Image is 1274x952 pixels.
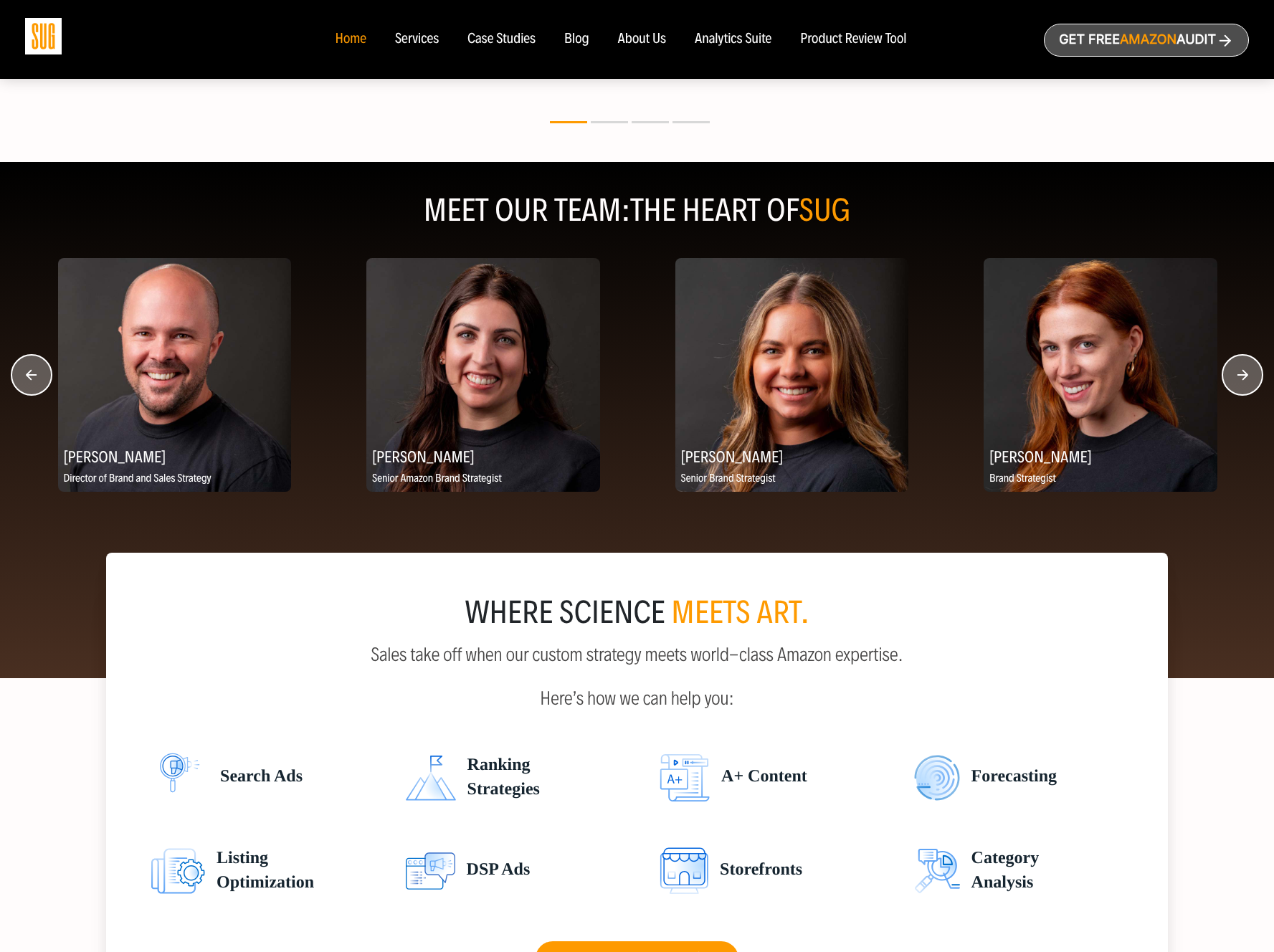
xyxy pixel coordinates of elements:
span: A+ Content [710,753,807,803]
span: Amazon [1120,32,1176,47]
a: Case Studies [467,32,536,47]
img: Brett Vetter, Director of Brand and Sales Strategy [58,258,292,492]
a: Home [335,32,366,47]
span: meets art. [671,594,809,632]
div: where science [141,599,1133,627]
h2: [PERSON_NAME] [675,442,909,470]
p: Sales take off when our custom strategy meets world-class Amazon expertise. [141,644,1133,665]
img: Search ads [914,846,960,896]
span: Ranking Strategies [456,753,540,803]
img: Search ads [151,753,209,803]
a: Product Review Tool [800,32,906,47]
p: Brand Strategist [984,470,1217,488]
p: Senior Amazon Brand Strategist [366,470,600,488]
img: Search ads [151,846,205,896]
a: Blog [564,32,589,47]
img: Search ads [406,753,456,803]
img: Search ads [660,753,710,803]
h2: [PERSON_NAME] [366,442,600,470]
img: Katie Ritterbush, Senior Brand Strategist [675,258,909,492]
h2: [PERSON_NAME] [58,442,292,470]
span: SUG [799,191,851,229]
span: Forecasting [960,753,1057,803]
p: Here’s how we can help you: [141,677,1133,709]
span: Category Analysis [960,846,1040,896]
img: Search ads [914,753,960,803]
img: Meridith Andrew, Senior Amazon Brand Strategist [366,258,600,492]
p: Senior Brand Strategist [675,470,909,488]
img: Search ads [406,846,455,896]
a: Get freeAmazonAudit [1044,24,1249,57]
span: DSP Ads [455,846,531,896]
h2: [PERSON_NAME] [984,442,1217,470]
a: About Us [618,32,667,47]
img: Search ads [660,846,708,896]
span: Storefronts [708,846,802,896]
img: Sug [25,18,62,54]
a: Analytics Suite [695,32,771,47]
a: Services [395,32,439,47]
img: Emily Kozel, Brand Strategist [984,258,1217,492]
p: Director of Brand and Sales Strategy [58,470,292,488]
span: Listing Optimization [205,846,314,896]
span: Search Ads [209,753,303,803]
